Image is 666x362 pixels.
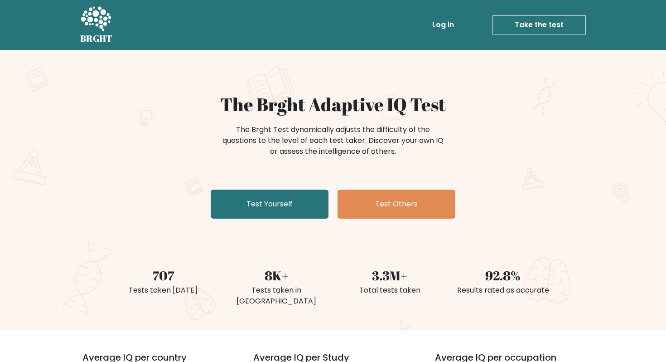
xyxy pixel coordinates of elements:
div: 8K+ [225,266,328,285]
h1: The Brght Adaptive IQ Test [112,93,554,115]
a: BRGHT [80,4,113,46]
h5: BRGHT [80,33,113,44]
div: 3.3M+ [338,266,441,285]
div: 92.8% [452,266,554,285]
a: Take the test [492,15,586,34]
div: 707 [112,266,214,285]
div: The Brght Test dynamically adjusts the difficulty of the questions to the level of each test take... [220,124,446,157]
a: Test Others [338,190,455,219]
a: Test Yourself [211,190,328,219]
a: Log in [429,16,458,34]
div: Tests taken [DATE] [112,285,214,296]
div: Tests taken in [GEOGRAPHIC_DATA] [225,285,328,307]
div: Results rated as accurate [452,285,554,296]
div: Total tests taken [338,285,441,296]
